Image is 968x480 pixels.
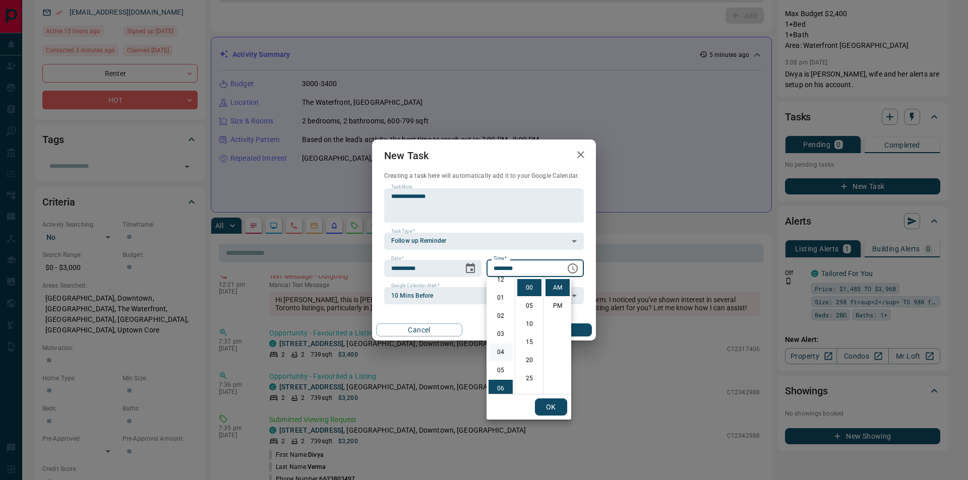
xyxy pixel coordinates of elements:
li: 0 minutes [517,279,541,296]
div: Follow up Reminder [384,233,584,250]
ul: Select hours [487,277,515,394]
li: 30 minutes [517,388,541,405]
li: 3 hours [489,325,513,342]
li: PM [546,297,570,314]
li: 2 hours [489,307,513,324]
li: 12 hours [489,271,513,288]
label: Task Type [391,228,415,235]
ul: Select minutes [515,277,543,394]
li: 10 minutes [517,315,541,332]
li: 25 minutes [517,370,541,387]
label: Google Calendar Alert [391,283,440,289]
li: 5 minutes [517,297,541,314]
div: 10 Mins Before [384,287,584,304]
button: Cancel [376,323,462,336]
li: AM [546,279,570,296]
button: OK [535,398,567,416]
button: Choose time, selected time is 6:00 AM [563,258,583,279]
label: Task Note [391,184,412,190]
li: 15 minutes [517,333,541,351]
button: Choose date, selected date is Aug 15, 2025 [460,258,480,279]
li: 4 hours [489,344,513,361]
li: 20 minutes [517,352,541,369]
label: Date [391,255,404,262]
li: 5 hours [489,362,513,379]
ul: Select meridiem [543,277,571,394]
li: 6 hours [489,380,513,397]
p: Creating a task here will automatically add it to your Google Calendar. [384,172,584,180]
label: Time [494,255,507,262]
li: 1 hours [489,289,513,306]
h2: New Task [372,140,441,172]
